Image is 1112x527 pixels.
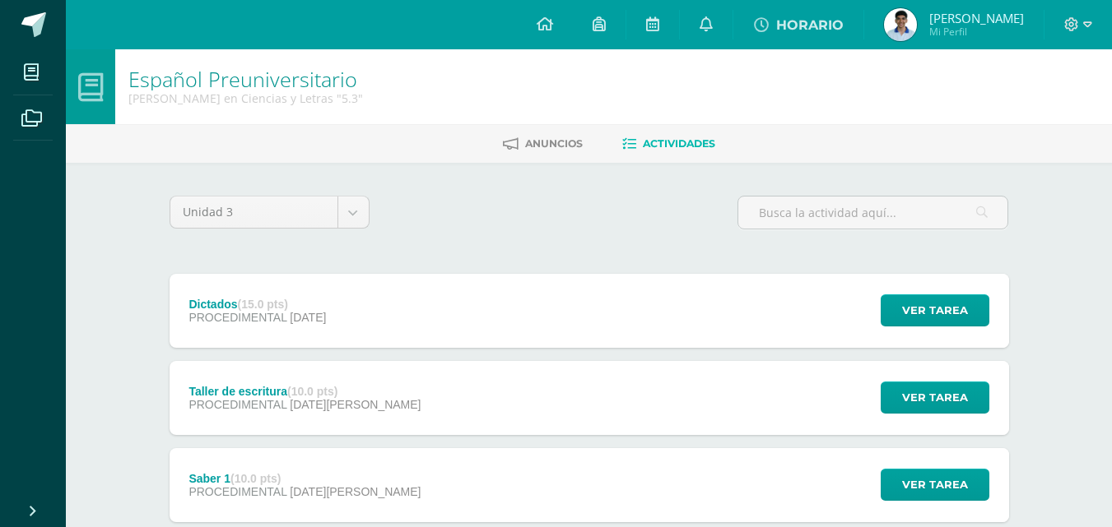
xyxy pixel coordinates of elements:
div: Quinto Bachillerato en Ciencias y Letras '5.3' [128,90,363,106]
span: Ver tarea [902,469,968,500]
span: PROCEDIMENTAL [188,398,286,411]
img: 8521b20313aeee0f0fcf449a3170c0de.png [884,8,917,41]
span: [DATE][PERSON_NAME] [290,398,421,411]
a: Unidad 3 [170,196,369,228]
span: PROCEDIMENTAL [188,485,286,498]
span: [DATE] [290,311,326,324]
div: Taller de escritura [188,385,421,398]
strong: (15.0 pts) [238,298,288,311]
span: Actividades [643,137,715,150]
div: Dictados [188,298,326,311]
span: HORARIO [775,17,843,33]
div: Saber 1 [188,472,421,485]
button: Ver tarea [881,469,989,501]
button: Ver tarea [881,381,989,414]
a: Español Preuniversitario [128,65,357,93]
span: [PERSON_NAME] [929,10,1024,26]
span: Mi Perfil [929,25,1024,39]
button: Ver tarea [881,294,989,326]
span: [DATE][PERSON_NAME] [290,485,421,498]
span: PROCEDIMENTAL [188,311,286,324]
strong: (10.0 pts) [287,385,337,398]
a: Anuncios [503,131,583,157]
a: Actividades [622,131,715,157]
span: Anuncios [525,137,583,150]
span: Unidad 3 [183,196,325,228]
span: Ver tarea [902,295,968,326]
h1: Español Preuniversitario [128,67,363,90]
strong: (10.0 pts) [230,472,281,485]
span: Ver tarea [902,382,968,413]
input: Busca la actividad aquí... [738,196,1007,229]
